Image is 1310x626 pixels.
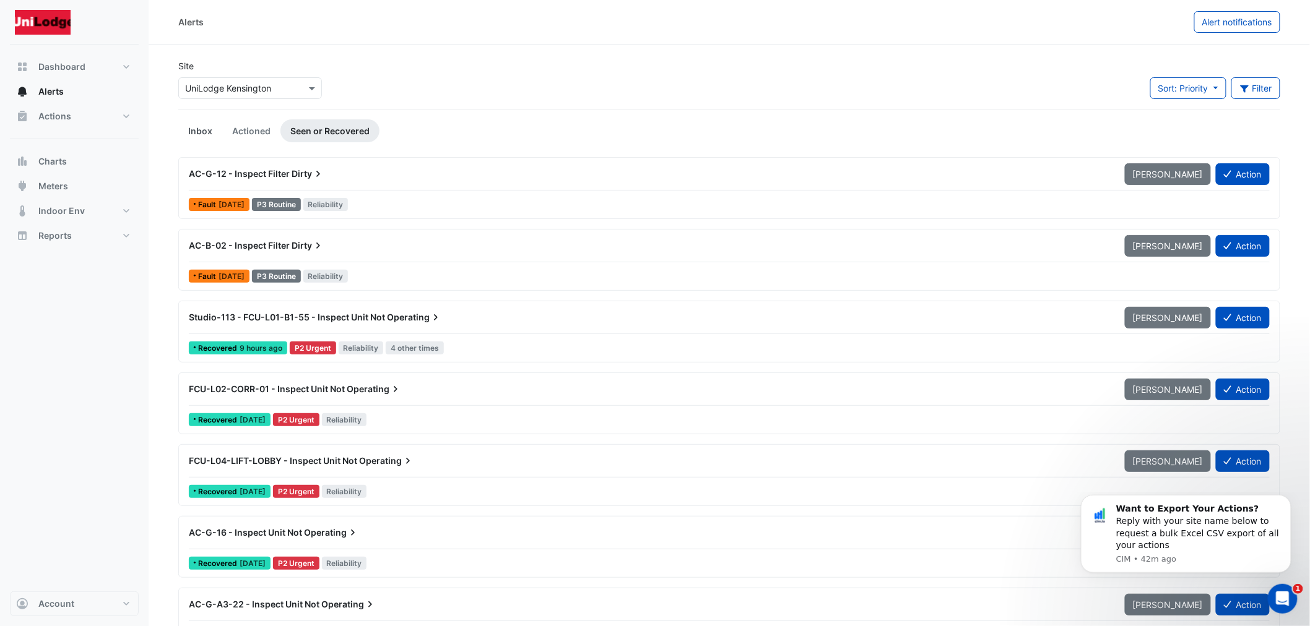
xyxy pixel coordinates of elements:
div: P2 Urgent [290,341,336,354]
span: FCU-L04-LIFT-LOBBY - Inspect Unit Not [189,455,357,466]
span: Tue 28-Jan-2025 16:45 AEDT [219,200,245,209]
span: [PERSON_NAME] [1133,456,1203,466]
span: Dashboard [38,61,85,73]
app-icon: Reports [16,229,28,242]
span: Recovered [198,345,240,352]
div: P2 Urgent [273,557,319,570]
span: AC-G-A3-22 - Inspect Unit Not [189,599,319,609]
span: Wed 17-Sep-2025 16:45 AEST [240,487,266,496]
span: Reliability [322,485,367,498]
span: Sat 04-Oct-2025 20:00 AEST [240,415,266,424]
div: P2 Urgent [273,485,319,498]
div: P3 Routine [252,198,301,211]
span: AC-B-02 - Inspect Filter [189,240,290,251]
span: FCU-L02-CORR-01 - Inspect Unit Not [189,384,345,394]
span: Dirty [292,168,324,180]
span: Recovered [198,560,240,567]
span: Recovered [198,488,240,495]
span: Indoor Env [38,205,85,217]
button: Dashboard [10,54,139,79]
span: Tue 07-Oct-2025 02:00 AEDT [240,343,282,353]
button: Action [1216,379,1270,400]
span: [PERSON_NAME] [1133,312,1203,323]
button: Action [1216,235,1270,257]
span: Fault [198,201,219,208]
label: Site [178,59,194,72]
span: Recovered [198,416,240,424]
iframe: Intercom live chat [1268,584,1298,614]
span: [PERSON_NAME] [1133,169,1203,179]
span: Sat 30-Aug-2025 22:15 AEST [240,559,266,568]
span: Actions [38,110,71,122]
span: Reliability [339,341,384,354]
span: Reliability [303,198,349,211]
span: Operating [347,383,402,395]
a: Seen or Recovered [280,119,380,142]
app-icon: Alerts [16,85,28,98]
div: P2 Urgent [273,413,319,426]
span: Tue 28-Jan-2025 16:45 AEDT [219,272,245,281]
button: Charts [10,149,139,174]
button: Actions [10,104,139,129]
a: Inbox [178,119,222,142]
span: Alert notifications [1202,17,1272,27]
button: Sort: Priority [1150,77,1226,99]
div: Alerts [178,15,204,28]
button: Filter [1231,77,1281,99]
app-icon: Meters [16,180,28,192]
span: AC-G-16 - Inspect Unit Not [189,527,302,538]
span: Operating [304,526,359,539]
img: Company Logo [15,10,71,35]
button: Account [10,591,139,616]
button: Indoor Env [10,199,139,223]
span: Account [38,598,74,610]
span: AC-G-12 - Inspect Filter [189,168,290,179]
span: Studio-113 - FCU-L01-B1-55 - Inspect Unit Not [189,312,385,322]
span: Operating [321,598,376,611]
button: [PERSON_NAME] [1125,450,1211,472]
button: Action [1216,307,1270,328]
span: 1 [1293,584,1303,594]
span: Meters [38,180,68,192]
span: Alerts [38,85,64,98]
span: Sort: Priority [1158,83,1208,93]
button: Reports [10,223,139,248]
span: Fault [198,273,219,280]
button: Alert notifications [1194,11,1280,33]
button: [PERSON_NAME] [1125,379,1211,400]
button: [PERSON_NAME] [1125,163,1211,185]
span: Reports [38,229,72,242]
span: [PERSON_NAME] [1133,384,1203,395]
app-icon: Dashboard [16,61,28,73]
button: Action [1216,450,1270,472]
span: [PERSON_NAME] [1133,241,1203,251]
div: P3 Routine [252,270,301,283]
button: Meters [10,174,139,199]
span: Operating [387,311,442,324]
button: Action [1216,163,1270,185]
button: [PERSON_NAME] [1125,235,1211,257]
span: Dirty [292,239,324,252]
iframe: Intercom notifications message [1062,492,1310,620]
button: [PERSON_NAME] [1125,307,1211,328]
span: Charts [38,155,67,168]
span: Reliability [322,557,367,570]
span: Reliability [303,270,349,283]
span: 4 other times [386,341,444,354]
span: Reliability [322,413,367,426]
app-icon: Actions [16,110,28,122]
a: Actioned [222,119,280,142]
span: Operating [359,455,414,467]
app-icon: Indoor Env [16,205,28,217]
button: Alerts [10,79,139,104]
app-icon: Charts [16,155,28,168]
